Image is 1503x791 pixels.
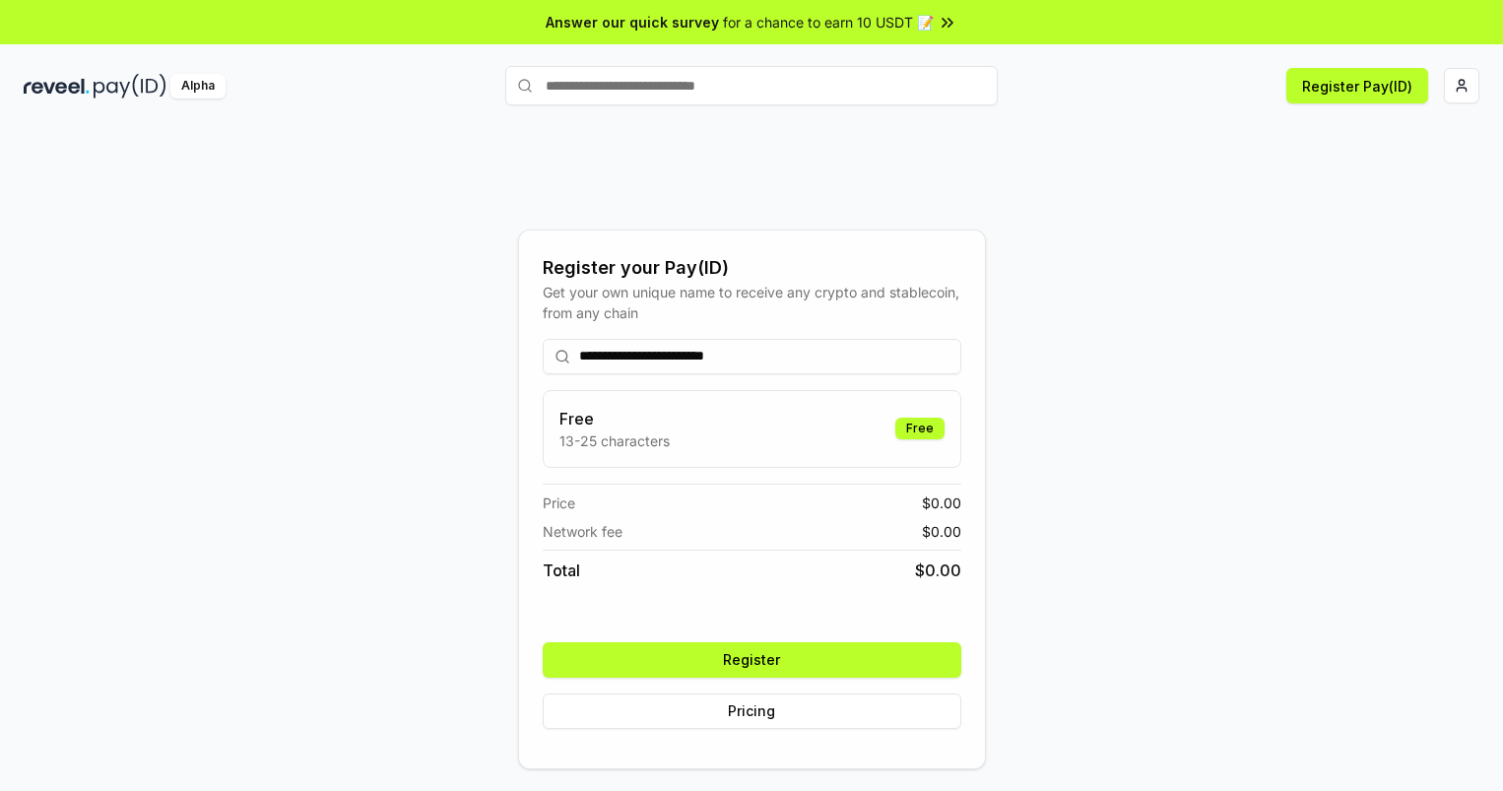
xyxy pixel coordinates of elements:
[543,282,961,323] div: Get your own unique name to receive any crypto and stablecoin, from any chain
[922,521,961,542] span: $ 0.00
[543,254,961,282] div: Register your Pay(ID)
[922,493,961,513] span: $ 0.00
[546,12,719,33] span: Answer our quick survey
[543,642,961,678] button: Register
[915,559,961,582] span: $ 0.00
[24,74,90,99] img: reveel_dark
[559,407,670,430] h3: Free
[543,521,622,542] span: Network fee
[543,559,580,582] span: Total
[559,430,670,451] p: 13-25 characters
[94,74,166,99] img: pay_id
[543,493,575,513] span: Price
[723,12,934,33] span: for a chance to earn 10 USDT 📝
[543,693,961,729] button: Pricing
[895,418,945,439] div: Free
[1286,68,1428,103] button: Register Pay(ID)
[170,74,226,99] div: Alpha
